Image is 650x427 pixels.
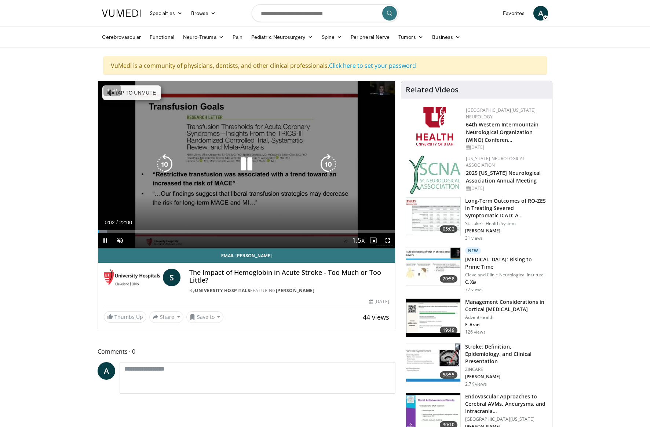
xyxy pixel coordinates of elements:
p: [GEOGRAPHIC_DATA][US_STATE] [465,416,548,422]
p: [PERSON_NAME] [465,228,548,234]
a: A [533,6,548,21]
span: 22:00 [119,220,132,225]
span: 19:49 [440,327,457,334]
video-js: Video Player [98,81,395,248]
p: Cleveland Clinic Neurological Institute [465,272,548,278]
a: Tumors [394,30,428,44]
a: Business [428,30,465,44]
a: Neuro-Trauma [179,30,228,44]
a: Peripheral Nerve [346,30,394,44]
h4: The Impact of Hemoglobin in Acute Stroke - Too Much or Too Little? [189,269,389,284]
img: b123db18-9392-45ae-ad1d-42c3758a27aa.jpg.150x105_q85_autocrop_double_scale_upscale_version-0.2.jpg [409,155,461,194]
button: Enable picture-in-picture mode [366,233,380,248]
img: f6362829-b0a3-407d-a044-59546adfd345.png.150x105_q85_autocrop_double_scale_upscale_version-0.2.png [416,107,453,146]
div: By FEATURING [189,287,389,294]
button: Pause [98,233,113,248]
a: Click here to set your password [329,62,416,70]
img: VuMedi Logo [102,10,141,17]
a: Cerebrovascular [98,30,145,44]
button: Fullscreen [380,233,395,248]
p: F. Aran [465,322,548,328]
a: Browse [187,6,220,21]
p: New [465,247,481,254]
a: [US_STATE] Neurological Association [466,155,525,168]
a: 20:58 New [MEDICAL_DATA]: Rising to Prime Time Cleveland Clinic Neurological Institute C. Xia 77 ... [406,247,548,292]
div: [DATE] [466,185,546,192]
h3: Endovascular Approaches to Cerebral AVMs, Aneurysms, and Intracrania… [465,393,548,415]
a: Spine [317,30,346,44]
button: Playback Rate [351,233,366,248]
p: St. Luke's Health System [465,221,548,227]
div: [DATE] [466,144,546,151]
h4: Related Videos [406,85,459,94]
a: Pediatric Neurosurgery [247,30,317,44]
p: C. Xia [465,279,548,285]
p: 2.7K views [465,381,487,387]
input: Search topics, interventions [252,4,398,22]
a: Thumbs Up [104,311,146,323]
a: Pain [228,30,247,44]
p: 77 views [465,287,483,292]
a: Functional [145,30,179,44]
a: 58:55 Stroke: Definition, Epidemiology, and Clinical Presentation ZINCARE [PERSON_NAME] 2.7K views [406,343,548,387]
span: 0:02 [105,220,114,225]
a: 64th Western Intermountain Neurological Organization (WINO) Conferen… [466,121,539,143]
img: f1d696cd-2275-40a1-93b3-437403182b66.150x105_q85_crop-smart_upscale.jpg [406,247,460,286]
a: S [163,269,180,286]
button: Tap to unmute [102,85,161,100]
a: 2025 [US_STATE] Neurological Association Annual Meeting [466,169,541,184]
img: 26d5732c-95f1-4678-895e-01ffe56ce748.150x105_q85_crop-smart_upscale.jpg [406,343,460,382]
p: [PERSON_NAME] [465,374,548,380]
a: University Hospitals [195,287,250,294]
button: Share [149,311,183,323]
a: 19:49 Management Considerations in Cortical [MEDICAL_DATA] AdventHealth F. Aran 126 views [406,298,548,337]
span: 20:58 [440,275,457,283]
div: Progress Bar [98,230,395,233]
a: Favorites [499,6,529,21]
h3: [MEDICAL_DATA]: Rising to Prime Time [465,256,548,270]
a: Email [PERSON_NAME] [98,248,395,263]
img: 627c2dd7-b815-408c-84d8-5c8a7424924c.150x105_q85_crop-smart_upscale.jpg [406,198,460,236]
span: Comments 0 [98,347,395,356]
div: [DATE] [369,298,389,305]
span: / [116,220,118,225]
button: Unmute [113,233,127,248]
p: AdventHealth [465,314,548,320]
p: 126 views [465,329,486,335]
h3: Stroke: Definition, Epidemiology, and Clinical Presentation [465,343,548,365]
span: 44 views [363,313,389,321]
span: 05:02 [440,225,457,233]
p: 31 views [465,235,483,241]
img: 43dcbb99-5764-4f51-bf18-3e9fe8b1d216.150x105_q85_crop-smart_upscale.jpg [406,299,460,337]
h3: Management Considerations in Cortical [MEDICAL_DATA] [465,298,548,313]
a: [GEOGRAPHIC_DATA][US_STATE] Neurology [466,107,536,120]
img: University Hospitals [104,269,160,286]
p: ZINCARE [465,367,548,372]
div: VuMedi is a community of physicians, dentists, and other clinical professionals. [103,56,547,75]
a: Specialties [145,6,187,21]
a: A [98,362,115,380]
span: 58:55 [440,371,457,379]
h3: Long-Term Outcomes of RO-ZES in Treating Severed Symptomatic ICAD: A… [465,197,548,219]
a: [PERSON_NAME] [276,287,315,294]
a: 05:02 Long-Term Outcomes of RO-ZES in Treating Severed Symptomatic ICAD: A… St. Luke's Health Sys... [406,197,548,241]
button: Save to [186,311,224,323]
